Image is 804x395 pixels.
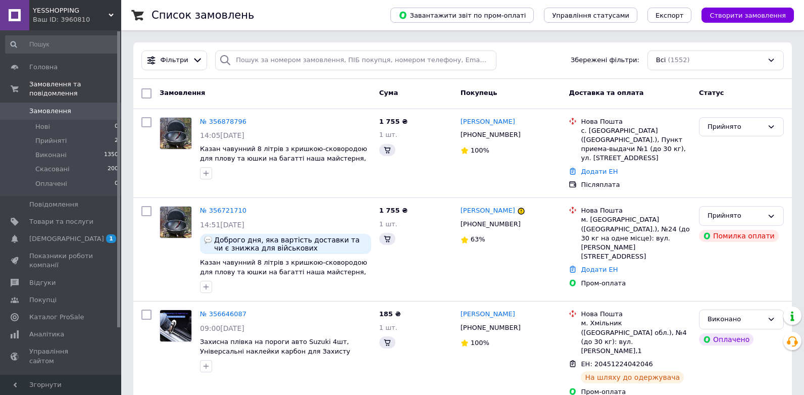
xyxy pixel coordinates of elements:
span: Відгуки [29,278,56,287]
span: 185 ₴ [379,310,401,318]
span: 14:51[DATE] [200,221,244,229]
span: Всі [656,56,666,65]
span: Показники роботи компанії [29,252,93,270]
div: [PHONE_NUMBER] [459,218,523,231]
span: Cума [379,89,398,96]
button: Завантажити звіт по пром-оплаті [390,8,534,23]
span: 1 шт. [379,131,397,138]
div: Виконано [708,314,763,325]
div: [PHONE_NUMBER] [459,128,523,141]
span: Замовлення [29,107,71,116]
img: Фото товару [160,310,191,341]
span: Завантажити звіт по пром-оплаті [398,11,526,20]
span: Збережені фільтри: [571,56,639,65]
input: Пошук за номером замовлення, ПІБ покупця, номером телефону, Email, номером накладної [215,51,496,70]
span: 63% [471,235,485,243]
div: Помилка оплати [699,230,779,242]
div: Оплачено [699,333,753,345]
img: Фото товару [160,207,191,238]
a: № 356721710 [200,207,246,214]
a: № 356878796 [200,118,246,125]
span: Виконані [35,151,67,160]
div: Нова Пошта [581,310,691,319]
span: Управління статусами [552,12,629,19]
div: Пром-оплата [581,279,691,288]
span: 09:00[DATE] [200,324,244,332]
span: Створити замовлення [710,12,786,19]
a: [PERSON_NAME] [461,310,515,319]
button: Експорт [647,8,692,23]
div: Нова Пошта [581,117,691,126]
span: 200 [108,165,118,174]
div: Прийнято [708,211,763,221]
span: Управління сайтом [29,347,93,365]
div: Прийнято [708,122,763,132]
span: (1552) [668,56,689,64]
button: Створити замовлення [701,8,794,23]
a: Казан чавунний 8 літрів з кришкою-сковородою для плову та юшки на багатті наша майстерня, Казан т... [200,145,367,171]
span: [DEMOGRAPHIC_DATA] [29,234,104,243]
span: Аналітика [29,330,64,339]
img: :speech_balloon: [204,236,212,244]
a: Фото товару [160,117,192,150]
span: 14:05[DATE] [200,131,244,139]
input: Пошук [5,35,119,54]
a: [PERSON_NAME] [461,206,515,216]
span: Прийняті [35,136,67,145]
a: Створити замовлення [691,11,794,19]
a: Захисна плівка на пороги авто Suzuki 4шт, Універсальні наклейки карбон для Захисту порогів автомо... [200,338,350,364]
div: м. Хмільник ([GEOGRAPHIC_DATA] обл.), №4 (до 30 кг): вул. [PERSON_NAME],1 [581,319,691,356]
div: На шляху до одержувача [581,371,684,383]
span: Доброго дня, яка вартість доставки та чи є знижка для військових [214,236,367,252]
span: ЕН: 20451224042046 [581,360,652,368]
div: [PHONE_NUMBER] [459,321,523,334]
div: с. [GEOGRAPHIC_DATA] ([GEOGRAPHIC_DATA].), Пункт приема-выдачи №1 (до 30 кг), ул. [STREET_ADDRESS] [581,126,691,163]
span: Покупці [29,295,57,305]
span: Головна [29,63,58,72]
span: 1350 [104,151,118,160]
span: Покупець [461,89,497,96]
span: 1 шт. [379,324,397,331]
button: Управління статусами [544,8,637,23]
span: Нові [35,122,50,131]
span: Експорт [656,12,684,19]
span: 0 [115,122,118,131]
span: Каталог ProSale [29,313,84,322]
span: 100% [471,146,489,154]
span: 100% [471,339,489,347]
span: Оплачені [35,179,67,188]
span: Гаманець компанії [29,374,93,392]
div: Ваш ID: 3960810 [33,15,121,24]
span: 2 [115,136,118,145]
a: [PERSON_NAME] [461,117,515,127]
a: Додати ЕН [581,168,618,175]
span: 1 755 ₴ [379,118,408,125]
h1: Список замовлень [152,9,254,21]
a: Додати ЕН [581,266,618,273]
span: 1 шт. [379,220,397,228]
img: Фото товару [160,118,191,149]
span: Фільтри [161,56,188,65]
a: Фото товару [160,310,192,342]
span: 0 [115,179,118,188]
span: Доставка та оплата [569,89,643,96]
a: № 356646087 [200,310,246,318]
span: YESSHOPPING [33,6,109,15]
div: Нова Пошта [581,206,691,215]
a: Фото товару [160,206,192,238]
span: Повідомлення [29,200,78,209]
span: 1 [106,234,116,243]
span: Товари та послуги [29,217,93,226]
a: Казан чавунний 8 літрів з кришкою-сковородою для плову та юшки на багатті наша майстерня, Казан т... [200,259,367,285]
div: Післяплата [581,180,691,189]
span: 1 755 ₴ [379,207,408,214]
span: Замовлення [160,89,205,96]
span: Статус [699,89,724,96]
span: Скасовані [35,165,70,174]
div: м. [GEOGRAPHIC_DATA] ([GEOGRAPHIC_DATA].), №24 (до 30 кг на одне місце): вул. [PERSON_NAME][STREE... [581,215,691,261]
span: Замовлення та повідомлення [29,80,121,98]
